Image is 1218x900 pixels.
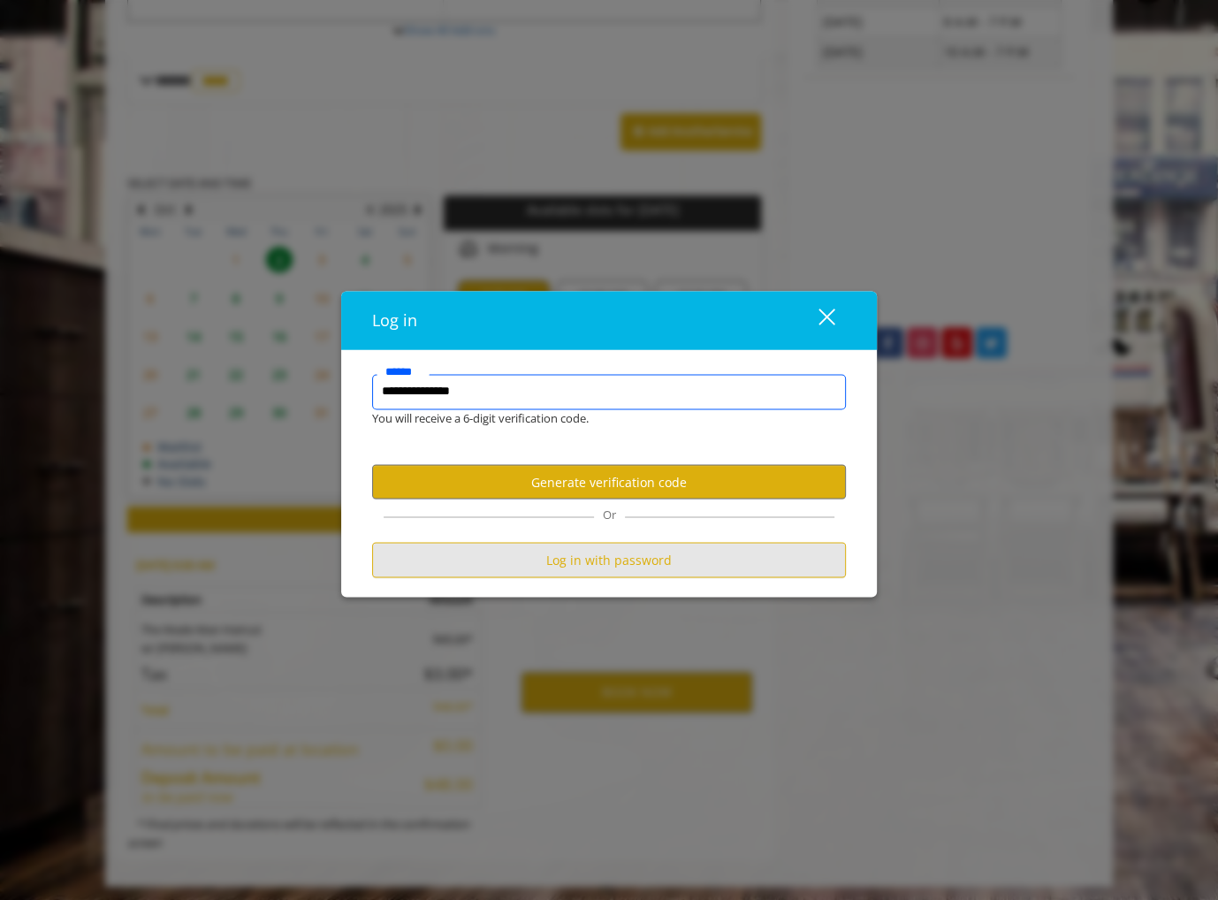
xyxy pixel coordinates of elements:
[359,409,833,428] div: You will receive a 6-digit verification code.
[372,465,846,500] button: Generate verification code
[594,507,625,522] span: Or
[798,307,834,333] div: close dialog
[786,302,846,339] button: close dialog
[372,543,846,577] button: Log in with password
[372,309,417,331] span: Log in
